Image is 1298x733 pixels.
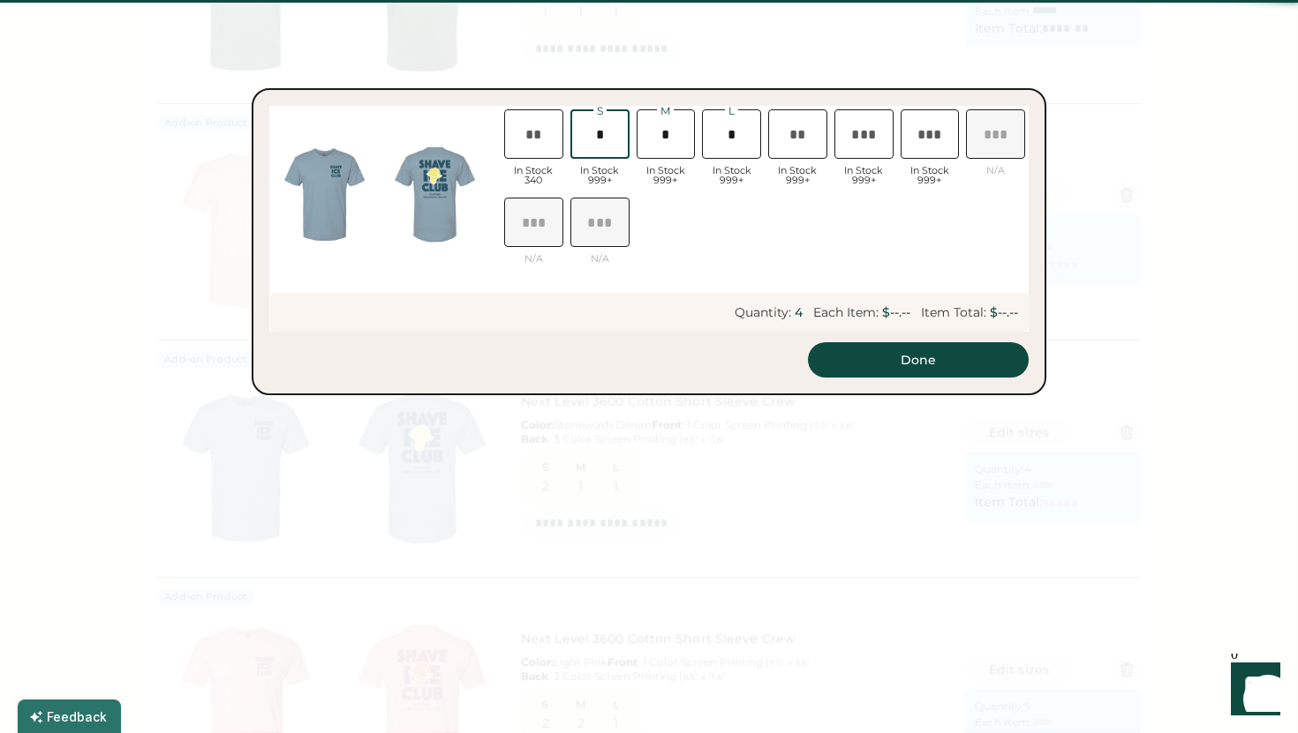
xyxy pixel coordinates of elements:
[735,305,791,320] div: Quantity:
[725,106,738,116] div: L
[966,166,1025,176] div: N/A
[504,166,563,185] div: In Stock 340
[269,139,380,250] img: generate-image
[593,106,607,116] div: S
[882,305,910,320] div: $--.--
[834,166,894,185] div: In Stock 999+
[637,166,696,185] div: In Stock 999+
[990,305,1018,320] div: $--.--
[813,305,879,320] div: Each Item:
[1214,654,1290,729] iframe: Front Chat
[795,305,803,320] div: 4
[657,106,674,116] div: M
[504,254,563,264] div: N/A
[768,166,827,185] div: In Stock 999+
[570,166,630,185] div: In Stock 999+
[380,139,490,250] img: generate-image
[901,166,960,185] div: In Stock 999+
[808,342,1029,378] button: Done
[702,166,761,185] div: In Stock 999+
[921,305,986,320] div: Item Total:
[570,254,630,264] div: N/A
